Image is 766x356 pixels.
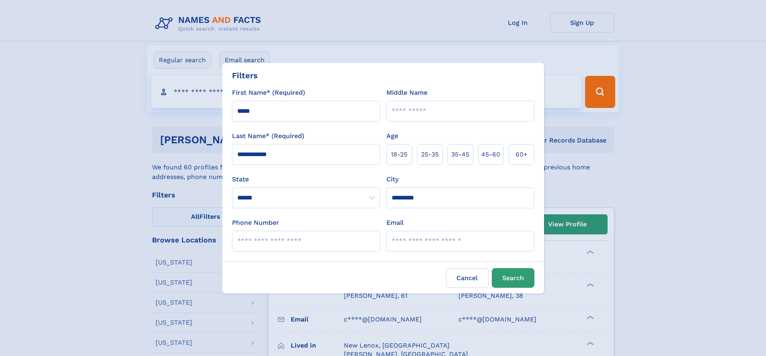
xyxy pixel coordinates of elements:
[492,268,534,288] button: Search
[232,131,304,141] label: Last Name* (Required)
[386,131,398,141] label: Age
[386,88,427,98] label: Middle Name
[232,175,380,184] label: State
[451,150,469,159] span: 35‑45
[515,150,528,159] span: 60+
[386,175,398,184] label: City
[386,218,404,228] label: Email
[421,150,439,159] span: 25‑35
[232,88,305,98] label: First Name* (Required)
[446,268,489,288] label: Cancel
[232,69,258,81] div: Filters
[232,218,279,228] label: Phone Number
[391,150,407,159] span: 18‑25
[481,150,500,159] span: 45‑60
